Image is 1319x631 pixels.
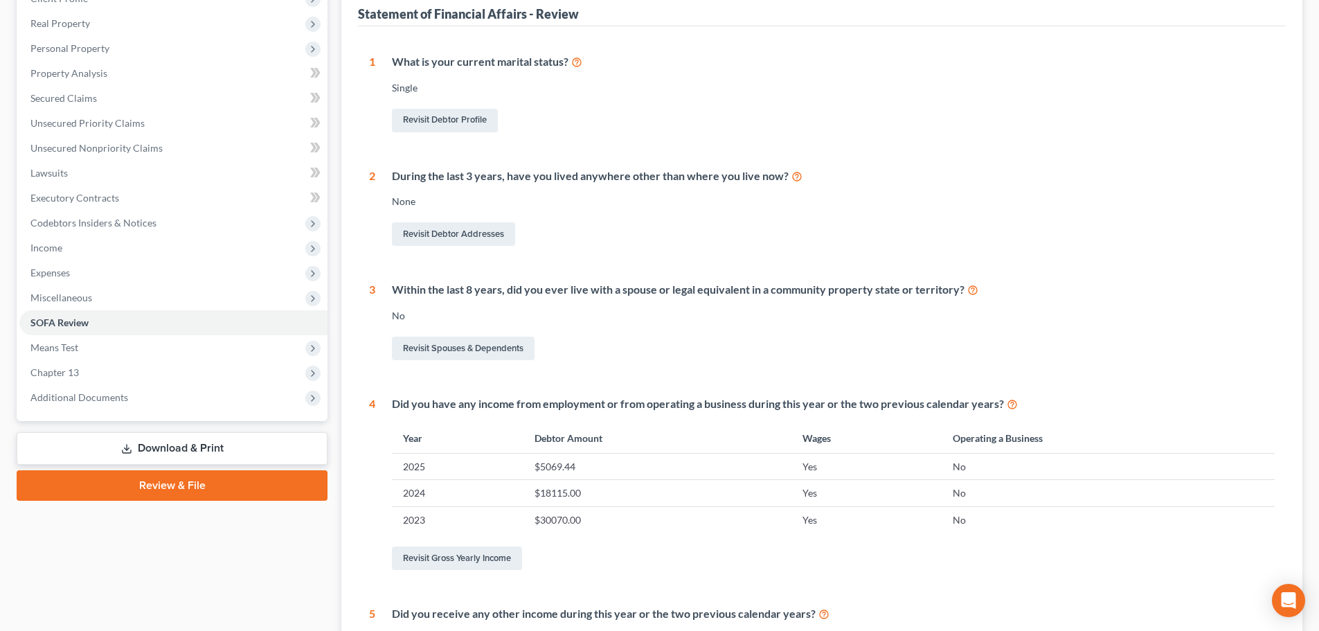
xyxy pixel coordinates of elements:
span: Real Property [30,17,90,29]
td: Yes [791,480,942,506]
div: What is your current marital status? [392,54,1275,70]
div: Single [392,81,1275,95]
a: Property Analysis [19,61,327,86]
a: Lawsuits [19,161,327,186]
a: Revisit Debtor Addresses [392,222,515,246]
span: Codebtors Insiders & Notices [30,217,156,229]
div: 4 [369,396,375,573]
div: No [392,309,1275,323]
td: No [942,506,1275,533]
span: Means Test [30,341,78,353]
span: Miscellaneous [30,292,92,303]
span: Property Analysis [30,67,107,79]
div: During the last 3 years, have you lived anywhere other than where you live now? [392,168,1275,184]
span: SOFA Review [30,317,89,328]
td: No [942,454,1275,480]
a: Download & Print [17,432,327,465]
th: Year [392,423,523,453]
a: Revisit Spouses & Dependents [392,337,535,360]
div: 3 [369,282,375,363]
a: Revisit Gross Yearly Income [392,546,522,570]
div: None [392,195,1275,208]
a: Revisit Debtor Profile [392,109,498,132]
a: SOFA Review [19,310,327,335]
a: Unsecured Priority Claims [19,111,327,136]
span: Additional Documents [30,391,128,403]
a: Review & File [17,470,327,501]
span: Lawsuits [30,167,68,179]
div: Open Intercom Messenger [1272,584,1305,617]
td: 2024 [392,480,523,506]
td: $18115.00 [523,480,791,506]
span: Secured Claims [30,92,97,104]
td: $30070.00 [523,506,791,533]
span: Executory Contracts [30,192,119,204]
a: Secured Claims [19,86,327,111]
a: Unsecured Nonpriority Claims [19,136,327,161]
td: Yes [791,454,942,480]
td: $5069.44 [523,454,791,480]
span: Unsecured Priority Claims [30,117,145,129]
span: Expenses [30,267,70,278]
a: Executory Contracts [19,186,327,211]
td: Yes [791,506,942,533]
div: Within the last 8 years, did you ever live with a spouse or legal equivalent in a community prope... [392,282,1275,298]
th: Operating a Business [942,423,1275,453]
span: Unsecured Nonpriority Claims [30,142,163,154]
div: Did you receive any other income during this year or the two previous calendar years? [392,606,1275,622]
span: Chapter 13 [30,366,79,378]
td: 2025 [392,454,523,480]
span: Income [30,242,62,254]
td: No [942,480,1275,506]
div: Did you have any income from employment or from operating a business during this year or the two ... [392,396,1275,412]
th: Debtor Amount [523,423,791,453]
div: 2 [369,168,375,249]
div: Statement of Financial Affairs - Review [358,6,579,22]
span: Personal Property [30,42,109,54]
th: Wages [791,423,942,453]
td: 2023 [392,506,523,533]
div: 1 [369,54,375,135]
